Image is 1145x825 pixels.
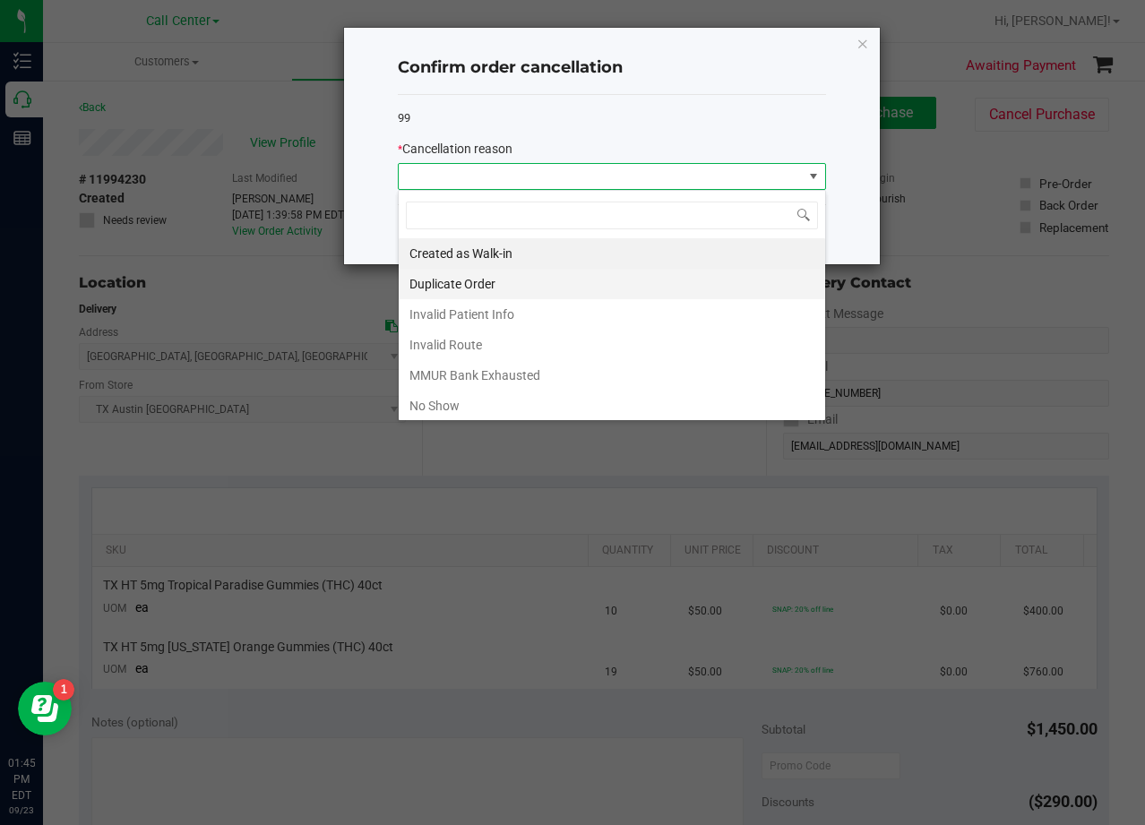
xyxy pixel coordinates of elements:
li: Duplicate Order [399,269,825,299]
li: MMUR Bank Exhausted [399,360,825,391]
iframe: Resource center unread badge [53,679,74,700]
iframe: Resource center [18,682,72,735]
li: Invalid Route [399,330,825,360]
span: Cancellation reason [402,142,512,156]
li: Invalid Patient Info [399,299,825,330]
li: No Show [399,391,825,421]
li: Created as Walk-in [399,238,825,269]
button: Close [857,32,869,54]
span: 99 [398,111,410,125]
h4: Confirm order cancellation [398,56,826,80]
